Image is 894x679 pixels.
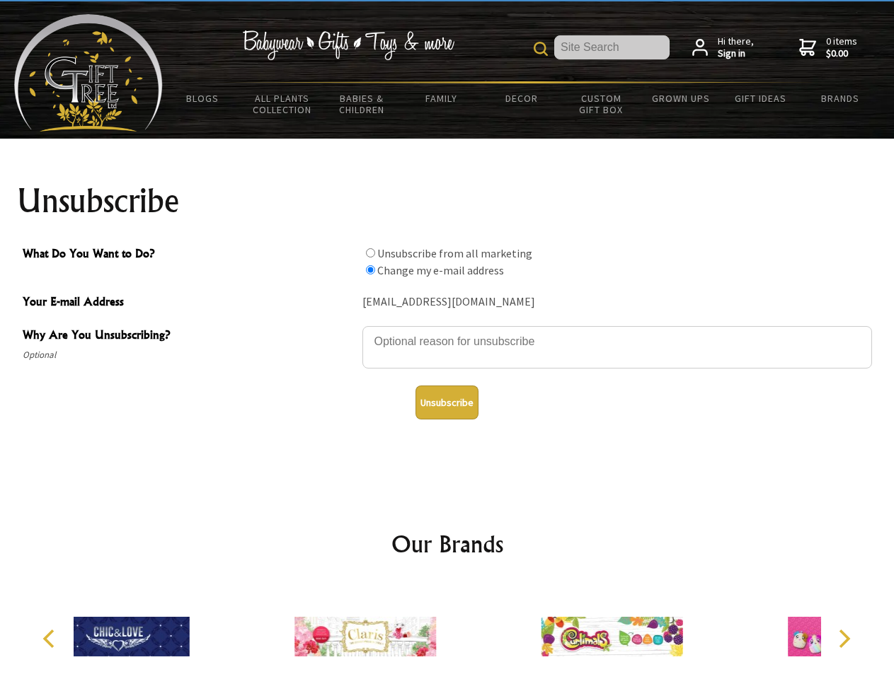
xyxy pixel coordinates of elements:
[362,326,872,368] textarea: Why Are You Unsubscribing?
[377,263,504,277] label: Change my e-mail address
[481,83,561,113] a: Decor
[366,265,375,274] input: What Do You Want to Do?
[163,83,243,113] a: BLOGS
[377,246,532,260] label: Unsubscribe from all marketing
[23,293,355,313] span: Your E-mail Address
[28,527,866,561] h2: Our Brands
[718,47,754,60] strong: Sign in
[799,35,857,60] a: 0 items$0.00
[826,35,857,60] span: 0 items
[23,347,355,364] span: Optional
[416,385,478,419] button: Unsubscribe
[362,291,872,313] div: [EMAIL_ADDRESS][DOMAIN_NAME]
[23,245,355,265] span: What Do You Want to Do?
[366,248,375,257] input: What Do You Want to Do?
[828,623,859,654] button: Next
[402,83,482,113] a: Family
[554,35,670,59] input: Site Search
[801,83,881,113] a: Brands
[721,83,801,113] a: Gift Ideas
[534,42,548,56] img: product search
[243,83,323,124] a: All Plants Collection
[35,623,67,654] button: Previous
[17,184,878,218] h1: Unsubscribe
[322,83,402,124] a: Babies & Children
[692,35,754,60] a: Hi there,Sign in
[23,326,355,347] span: Why Are You Unsubscribing?
[718,35,754,60] span: Hi there,
[641,83,721,113] a: Grown Ups
[242,30,454,60] img: Babywear - Gifts - Toys & more
[14,14,163,132] img: Babyware - Gifts - Toys and more...
[561,83,641,124] a: Custom Gift Box
[826,47,857,60] strong: $0.00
